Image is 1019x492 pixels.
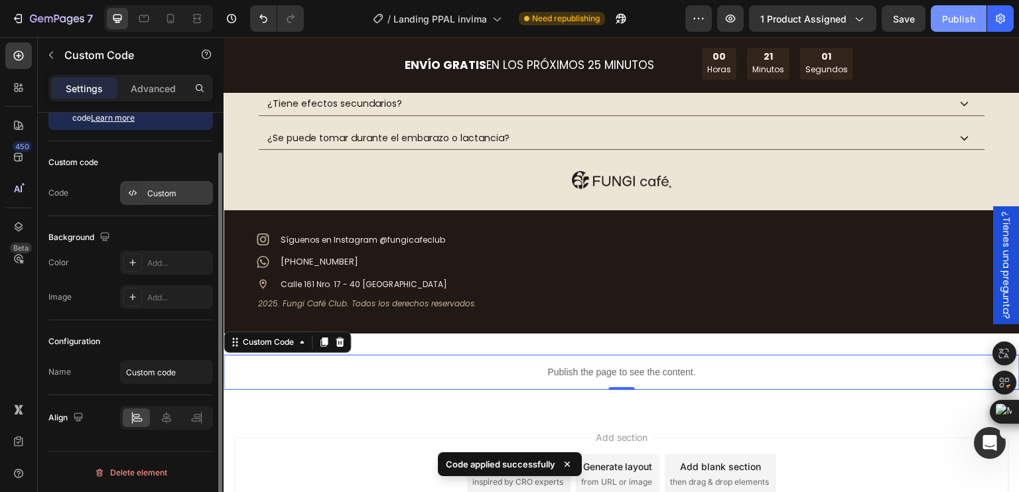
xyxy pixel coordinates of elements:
div: Code [48,187,68,199]
p: 7 [87,11,93,27]
iframe: Intercom live chat [974,427,1006,459]
p: Advanced [131,82,176,95]
button: 1 product assigned [749,5,876,32]
iframe: Design area [224,37,1019,492]
div: Generate layout [360,422,429,436]
div: Add... [147,292,210,304]
div: Configuration [48,336,100,347]
span: [PHONE_NUMBER] [57,218,135,231]
img: gempages_536475007820235985-519efab4-a0cc-4278-b765-a67cf36d0c0b.webp [33,241,45,253]
div: Add... [147,257,210,269]
span: then drag & drop elements [446,439,545,451]
button: 7 [5,5,99,32]
p: Settings [66,82,103,95]
div: 450 [13,141,32,152]
a: Síguenos en Instagram @fungicafeclub [57,197,222,208]
span: Add section [367,393,430,407]
div: Image [48,291,72,303]
div: Undo/Redo [250,5,304,32]
button: Publish [931,5,986,32]
span: Save [893,13,915,25]
div: Custom code [48,156,98,168]
div: Color [48,257,69,269]
p: Minutos [529,25,561,40]
span: inspired by CRO experts [249,439,340,451]
button: Save [882,5,925,32]
div: Choose templates [255,422,336,436]
span: 1 product assigned [760,12,847,26]
p: Code applied successfully [446,458,555,471]
p: Segundos [582,25,624,40]
div: 21 [529,13,561,25]
span: / [387,12,391,26]
button: Delete element [48,462,213,483]
div: Add blank section [456,422,537,436]
div: Publish [942,12,975,26]
div: Name [48,366,71,378]
div: Background [48,229,113,247]
h2: EN LOS PRÓXIMOS 25 MINUTOS [181,17,432,40]
span: ¿Tiene efectos secundarios? [44,60,178,73]
p: Horas [484,25,508,40]
img: logo_fungi4-04.webp [348,134,448,151]
span: Calle 161 Nro. 17 - 40 [GEOGRAPHIC_DATA] [57,241,224,253]
span: from URL or image [358,439,429,451]
span: ¿Se puede tomar durante el embarazo o lactancia? [44,94,286,107]
div: Custom [147,188,210,200]
span: Need republishing [532,13,600,25]
span: Landing PPAL invima [393,12,487,26]
img: gempages_536475007820235985-bd53ba05-774d-4e18-b246-fe91c8a3275e.webp [33,219,45,231]
i: 2025. Fungi Café Club. Todos los derechos reservados. [34,261,253,272]
span: ¿Tienes una pregunta? [776,174,789,282]
div: 00 [484,13,508,25]
div: Align [48,409,86,427]
p: Custom Code [64,47,177,63]
div: Custom Code [17,299,73,311]
div: Beta [10,243,32,253]
div: Delete element [94,465,167,481]
a: Learn more [91,113,135,123]
div: 01 [582,13,624,25]
img: gempages_536475007820235985-227b4274-1098-41f0-993d-8f9b07b48311.webp [33,196,45,208]
strong: ENVÍO GRATIS [181,20,263,36]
